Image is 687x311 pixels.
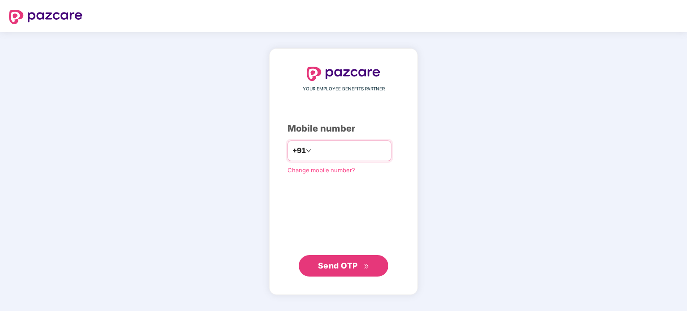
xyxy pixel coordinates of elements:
[9,10,82,24] img: logo
[288,122,399,136] div: Mobile number
[307,67,380,81] img: logo
[306,148,311,153] span: down
[303,85,385,93] span: YOUR EMPLOYEE BENEFITS PARTNER
[364,264,369,269] span: double-right
[299,255,388,277] button: Send OTPdouble-right
[318,261,358,270] span: Send OTP
[292,145,306,156] span: +91
[288,166,355,174] a: Change mobile number?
